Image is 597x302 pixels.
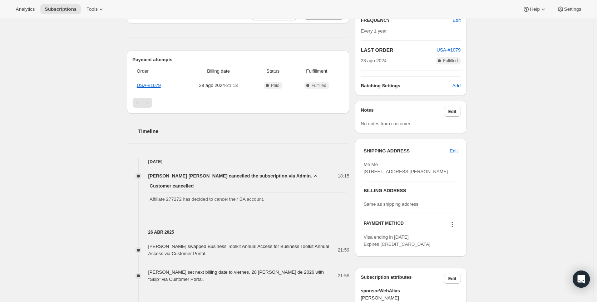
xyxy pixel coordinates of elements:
[573,271,590,288] div: Open Intercom Messenger
[185,82,252,89] span: 28 ago 2024 · 21:13
[137,83,161,88] a: USA-#1079
[148,172,319,180] button: [PERSON_NAME] [PERSON_NAME] cancelled the subscription via Admin.
[271,83,280,88] span: Paid
[294,68,340,75] span: Fulfillment
[364,147,450,155] h3: SHIPPING ADDRESS
[364,187,458,194] h3: BILLING ADDRESS
[338,172,350,180] span: 18:15
[361,274,444,284] h3: Subscription attributes
[361,47,436,54] h2: LAST ORDER
[448,109,457,115] span: Edit
[364,162,448,174] span: Me Me [STREET_ADDRESS][PERSON_NAME]
[133,98,344,108] nav: Paginación
[311,83,326,88] span: Fulfilled
[364,220,404,230] h3: PAYMENT METHOD
[364,234,430,247] span: Visa ending in [DATE] Expires [CREDIT_CARD_DATA]
[361,17,453,24] h2: FREQUENCY
[256,68,290,75] span: Status
[364,201,418,207] span: Same as shipping address
[127,158,350,165] h4: [DATE]
[436,47,460,54] button: USA-#1079
[361,294,460,302] span: [PERSON_NAME]
[148,269,324,282] span: [PERSON_NAME] set next billing date to viernes, 28 [PERSON_NAME] de 2026 with "Skip" via Customer...
[87,6,98,12] span: Tools
[444,107,461,117] button: Edit
[16,6,35,12] span: Analytics
[361,57,386,64] span: 28 ago 2024
[361,107,444,117] h3: Notes
[133,56,344,63] h2: Payment attempts
[338,272,350,279] span: 21:58
[133,63,183,79] th: Order
[448,80,465,92] button: Add
[436,47,460,53] a: USA-#1079
[530,6,539,12] span: Help
[564,6,581,12] span: Settings
[361,28,387,34] span: Every 1 year
[40,4,81,14] button: Subscriptions
[45,6,77,12] span: Subscriptions
[148,172,312,180] span: [PERSON_NAME] [PERSON_NAME] cancelled the subscription via Admin.
[361,287,460,294] span: sponsorWebAlias
[148,244,329,256] span: [PERSON_NAME] swapped Business Toolkit Annual Access for Business Toolkit Annual Access via Custo...
[453,17,460,24] span: Edit
[445,145,462,157] button: Edit
[448,276,457,282] span: Edit
[452,82,460,89] span: Add
[448,15,465,26] button: Edit
[127,229,350,236] h4: 26 abr 2025
[82,4,109,14] button: Tools
[150,196,347,203] span: Affiliate 277272 has decided to cancel their BA account.
[150,182,347,190] span: Customer cancelled
[185,68,252,75] span: Billing date
[518,4,551,14] button: Help
[444,274,461,284] button: Edit
[450,147,458,155] span: Edit
[11,4,39,14] button: Analytics
[338,247,350,254] span: 21:59
[361,121,410,126] span: No notes from customer
[443,58,458,64] span: Fulfilled
[553,4,586,14] button: Settings
[138,128,350,135] h2: Timeline
[361,82,452,89] h6: Batching Settings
